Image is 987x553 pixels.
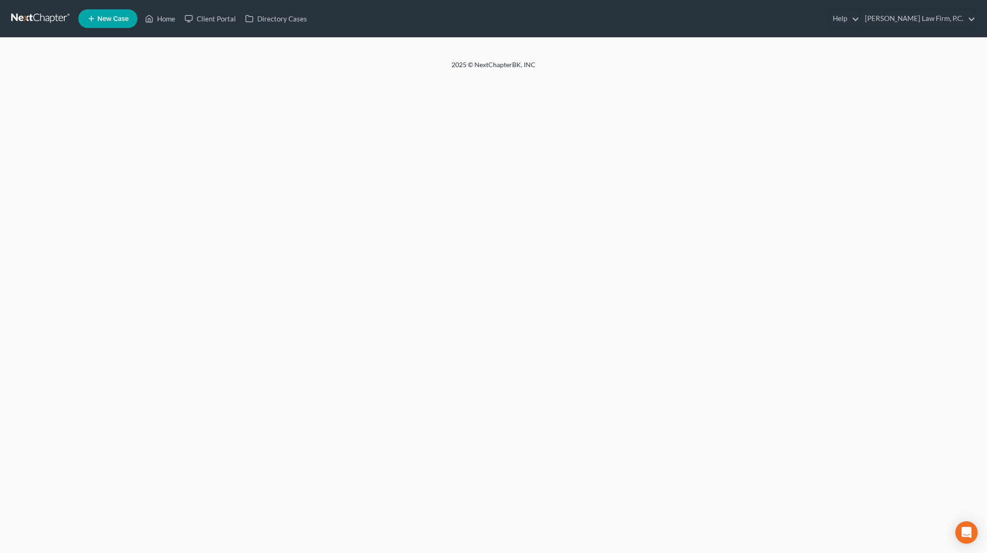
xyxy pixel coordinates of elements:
[180,10,240,27] a: Client Portal
[140,10,180,27] a: Home
[860,10,975,27] a: [PERSON_NAME] Law Firm, P.C.
[240,10,312,27] a: Directory Cases
[955,521,978,544] div: Open Intercom Messenger
[828,10,859,27] a: Help
[228,60,759,77] div: 2025 © NextChapterBK, INC
[78,9,137,28] new-legal-case-button: New Case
